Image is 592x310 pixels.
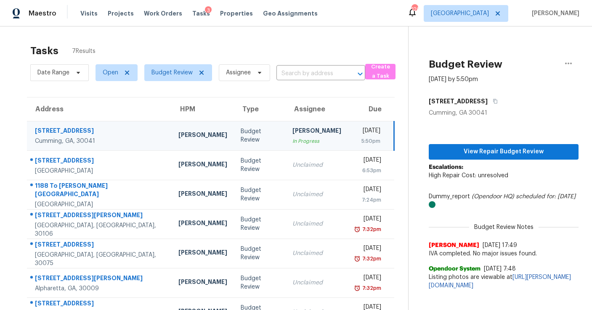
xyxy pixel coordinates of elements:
[172,97,234,121] th: HPM
[354,255,361,263] img: Overdue Alarm Icon
[205,6,212,15] div: 3
[276,67,342,80] input: Search by address
[292,137,341,145] div: In Progress
[292,220,341,228] div: Unclaimed
[348,97,394,121] th: Due
[292,190,341,199] div: Unclaimed
[241,157,279,173] div: Budget Review
[35,126,165,137] div: [STREET_ADDRESS]
[361,284,381,292] div: 7:32pm
[516,194,576,200] i: scheduled for: [DATE]
[361,255,381,263] div: 7:32pm
[37,68,69,77] span: Date Range
[483,242,517,248] span: [DATE] 17:49
[151,68,193,77] span: Budget Review
[35,251,165,268] div: [GEOGRAPHIC_DATA], [GEOGRAPHIC_DATA], 30075
[355,137,380,145] div: 5:50pm
[355,215,381,225] div: [DATE]
[429,164,463,170] b: Escalations:
[80,9,98,18] span: Visits
[144,9,182,18] span: Work Orders
[192,11,210,16] span: Tasks
[263,9,318,18] span: Geo Assignments
[29,9,56,18] span: Maestro
[108,9,134,18] span: Projects
[429,144,579,160] button: View Repair Budget Review
[178,219,227,229] div: [PERSON_NAME]
[292,249,341,257] div: Unclaimed
[292,126,341,137] div: [PERSON_NAME]
[355,126,380,137] div: [DATE]
[103,68,118,77] span: Open
[472,194,514,200] i: (Opendoor HQ)
[354,225,361,234] img: Overdue Alarm Icon
[429,241,479,250] span: [PERSON_NAME]
[226,68,251,77] span: Assignee
[528,9,579,18] span: [PERSON_NAME]
[241,127,279,144] div: Budget Review
[292,161,341,169] div: Unclaimed
[484,266,516,272] span: [DATE] 7:48
[429,192,579,209] div: Dummy_report
[30,47,58,55] h2: Tasks
[469,223,539,231] span: Budget Review Notes
[431,9,489,18] span: [GEOGRAPHIC_DATA]
[429,109,579,117] div: Cumming, GA 30041
[27,97,172,121] th: Address
[234,97,286,121] th: Type
[35,211,165,221] div: [STREET_ADDRESS][PERSON_NAME]
[35,181,165,200] div: 1188 To [PERSON_NAME][GEOGRAPHIC_DATA]
[292,278,341,287] div: Unclaimed
[429,273,579,290] span: Listing photos are viewable at
[35,221,165,238] div: [GEOGRAPHIC_DATA], [GEOGRAPHIC_DATA], 30106
[178,189,227,200] div: [PERSON_NAME]
[35,284,165,293] div: Alpharetta, GA, 30009
[355,273,381,284] div: [DATE]
[241,274,279,291] div: Budget Review
[355,196,381,204] div: 7:24pm
[355,244,381,255] div: [DATE]
[72,47,96,55] span: 7 Results
[178,131,227,141] div: [PERSON_NAME]
[435,147,572,157] span: View Repair Budget Review
[35,274,165,284] div: [STREET_ADDRESS][PERSON_NAME]
[35,156,165,167] div: [STREET_ADDRESS]
[429,274,571,289] a: [URL][PERSON_NAME][DOMAIN_NAME]
[178,278,227,288] div: [PERSON_NAME]
[488,94,499,109] button: Copy Address
[178,160,227,171] div: [PERSON_NAME]
[355,185,381,196] div: [DATE]
[429,265,481,273] span: Opendoor System
[35,200,165,209] div: [GEOGRAPHIC_DATA]
[241,186,279,203] div: Budget Review
[355,156,381,166] div: [DATE]
[241,245,279,262] div: Budget Review
[361,225,381,234] div: 7:32pm
[220,9,253,18] span: Properties
[35,137,165,145] div: Cumming, GA, 30041
[354,68,366,80] button: Open
[35,167,165,175] div: [GEOGRAPHIC_DATA]
[429,173,508,179] span: High Repair Cost: unresolved
[411,5,417,13] div: 126
[178,248,227,259] div: [PERSON_NAME]
[429,60,502,68] h2: Budget Review
[429,250,579,258] span: IVA completed. No major issues found.
[429,75,478,84] div: [DATE] by 5:50pm
[286,97,348,121] th: Assignee
[35,240,165,251] div: [STREET_ADDRESS]
[241,215,279,232] div: Budget Review
[365,64,396,79] button: Create a Task
[354,284,361,292] img: Overdue Alarm Icon
[35,299,165,310] div: [STREET_ADDRESS]
[355,166,381,175] div: 6:53pm
[429,97,488,105] h5: [STREET_ADDRESS]
[369,62,391,81] span: Create a Task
